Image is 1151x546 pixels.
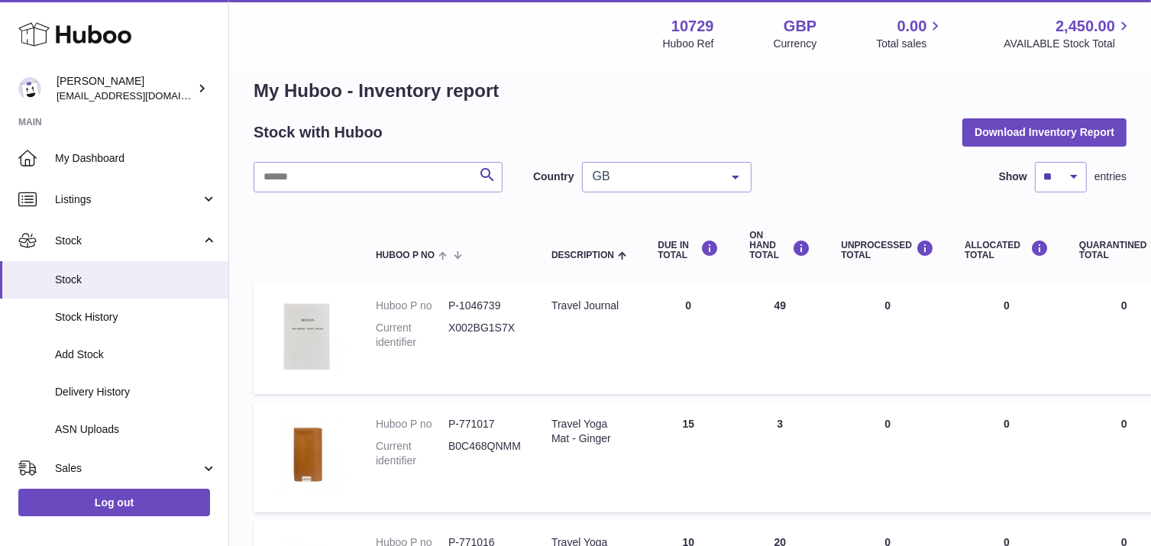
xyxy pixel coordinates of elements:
[448,321,521,350] dd: X002BG1S7X
[1121,299,1127,312] span: 0
[448,417,521,431] dd: P-771017
[876,16,944,51] a: 0.00 Total sales
[55,234,201,248] span: Stock
[589,169,720,184] span: GB
[949,283,1064,394] td: 0
[18,77,41,100] img: hello@mikkoa.com
[1094,170,1127,184] span: entries
[551,299,627,313] div: Travel Journal
[376,250,435,260] span: Huboo P no
[448,439,521,468] dd: B0C468QNMM
[55,310,217,325] span: Stock History
[749,231,810,261] div: ON HAND Total
[55,151,217,166] span: My Dashboard
[642,402,734,512] td: 15
[663,37,714,51] div: Huboo Ref
[734,283,826,394] td: 49
[962,118,1127,146] button: Download Inventory Report
[55,347,217,362] span: Add Stock
[533,170,574,184] label: Country
[897,16,927,37] span: 0.00
[949,402,1064,512] td: 0
[269,417,345,493] img: product image
[876,37,944,51] span: Total sales
[376,439,448,468] dt: Current identifier
[1121,418,1127,430] span: 0
[376,299,448,313] dt: Huboo P no
[1056,16,1115,37] span: 2,450.00
[376,417,448,431] dt: Huboo P no
[551,250,614,260] span: Description
[999,170,1027,184] label: Show
[784,16,816,37] strong: GBP
[55,385,217,399] span: Delivery History
[57,89,225,102] span: [EMAIL_ADDRESS][DOMAIN_NAME]
[18,489,210,516] a: Log out
[269,299,345,375] img: product image
[642,283,734,394] td: 0
[1004,37,1133,51] span: AVAILABLE Stock Total
[965,240,1049,260] div: ALLOCATED Total
[658,240,719,260] div: DUE IN TOTAL
[57,74,194,103] div: [PERSON_NAME]
[55,422,217,437] span: ASN Uploads
[254,79,1127,103] h1: My Huboo - Inventory report
[826,402,949,512] td: 0
[376,321,448,350] dt: Current identifier
[551,417,627,446] div: Travel Yoga Mat - Ginger
[448,299,521,313] dd: P-1046739
[826,283,949,394] td: 0
[671,16,714,37] strong: 10729
[734,402,826,512] td: 3
[55,192,201,207] span: Listings
[774,37,817,51] div: Currency
[841,240,934,260] div: UNPROCESSED Total
[55,273,217,287] span: Stock
[55,461,201,476] span: Sales
[1004,16,1133,51] a: 2,450.00 AVAILABLE Stock Total
[254,122,383,143] h2: Stock with Huboo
